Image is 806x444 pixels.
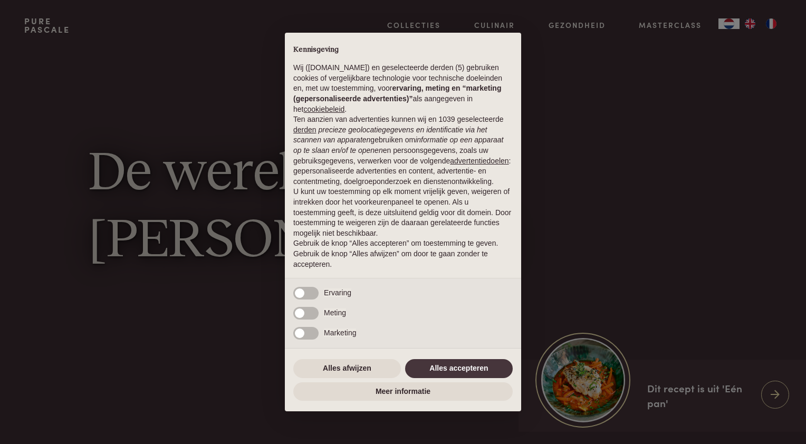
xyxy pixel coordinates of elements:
[405,359,513,378] button: Alles accepteren
[293,125,316,136] button: derden
[293,238,513,269] p: Gebruik de knop “Alles accepteren” om toestemming te geven. Gebruik de knop “Alles afwijzen” om d...
[450,156,508,167] button: advertentiedoelen
[293,114,513,187] p: Ten aanzien van advertenties kunnen wij en 1039 geselecteerde gebruiken om en persoonsgegevens, z...
[293,136,504,155] em: informatie op een apparaat op te slaan en/of te openen
[293,187,513,238] p: U kunt uw toestemming op elk moment vrijelijk geven, weigeren of intrekken door het voorkeurenpan...
[293,63,513,114] p: Wij ([DOMAIN_NAME]) en geselecteerde derden (5) gebruiken cookies of vergelijkbare technologie vo...
[293,84,501,103] strong: ervaring, meting en “marketing (gepersonaliseerde advertenties)”
[293,382,513,401] button: Meer informatie
[324,308,346,317] span: Meting
[324,288,351,297] span: Ervaring
[293,45,513,55] h2: Kennisgeving
[293,126,487,144] em: precieze geolocatiegegevens en identificatie via het scannen van apparaten
[324,329,356,337] span: Marketing
[303,105,344,113] a: cookiebeleid
[293,359,401,378] button: Alles afwijzen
